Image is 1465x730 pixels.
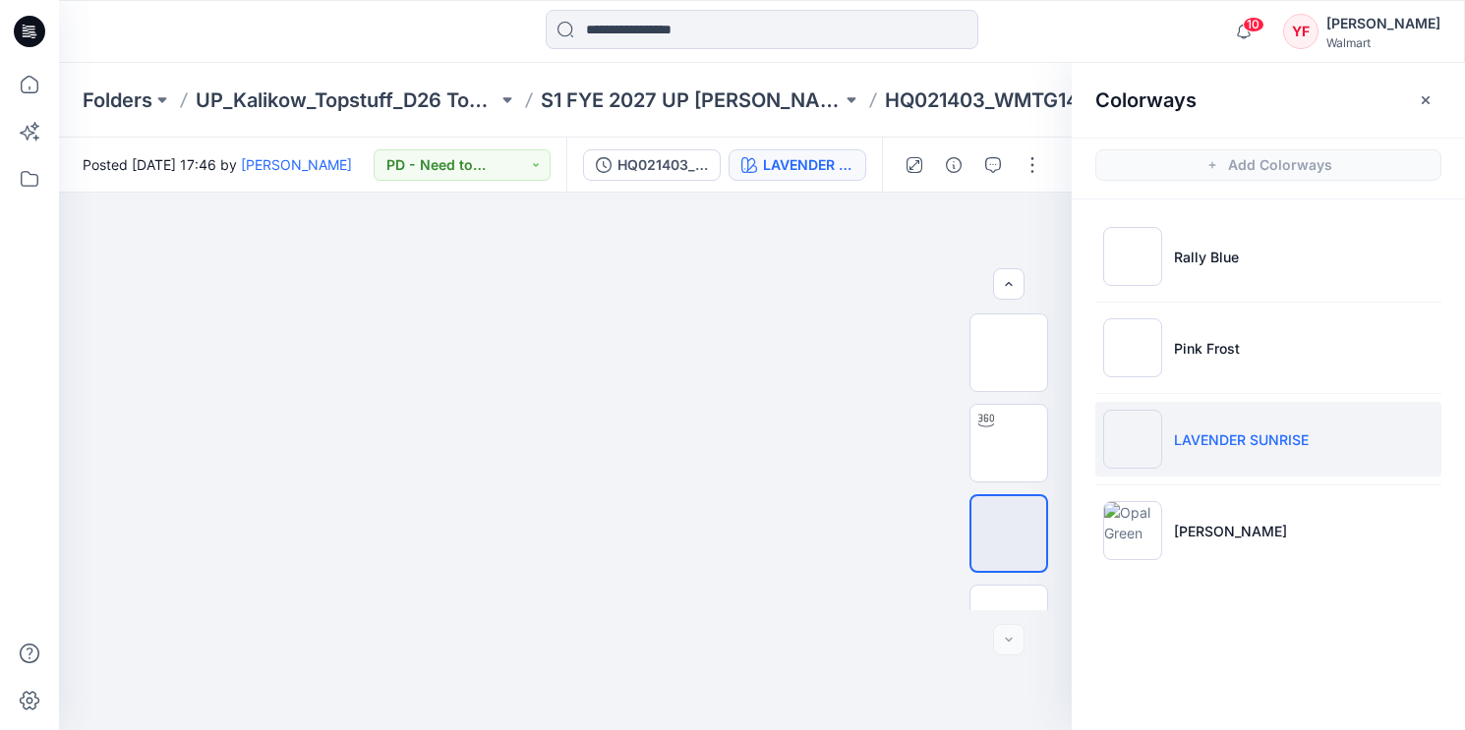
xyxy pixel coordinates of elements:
[938,149,969,181] button: Details
[1174,338,1240,359] p: Pink Frost
[1326,35,1440,50] div: Walmart
[1174,429,1309,450] p: LAVENDER SUNRISE
[763,154,853,176] div: LAVENDER SUNRISE
[241,156,352,173] a: [PERSON_NAME]
[1103,410,1162,469] img: LAVENDER SUNRISE
[83,86,152,114] a: Folders
[885,86,1187,114] p: HQ021403_WMTG1431_ADM_TG DRESS
[1103,318,1162,377] img: Pink Frost
[1326,12,1440,35] div: [PERSON_NAME]
[729,149,866,181] button: LAVENDER SUNRISE
[1174,521,1287,541] p: [PERSON_NAME]
[541,86,843,114] a: S1 FYE 2027 UP [PERSON_NAME]/Topstuff D26 Toddler Girl
[83,154,352,175] span: Posted [DATE] 17:46 by
[583,149,721,181] button: HQ021403_FIT PATTERN 7.2
[1103,501,1162,560] img: Opal Green
[1174,247,1239,267] p: Rally Blue
[1243,17,1264,32] span: 10
[1283,14,1318,49] div: YF
[617,154,708,176] div: HQ021403_FIT PATTERN 7.2
[1103,227,1162,286] img: Rally Blue
[196,86,498,114] a: UP_Kalikow_Topstuff_D26 Toddler Girls_Dresses & Sets
[1095,88,1197,112] h2: Colorways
